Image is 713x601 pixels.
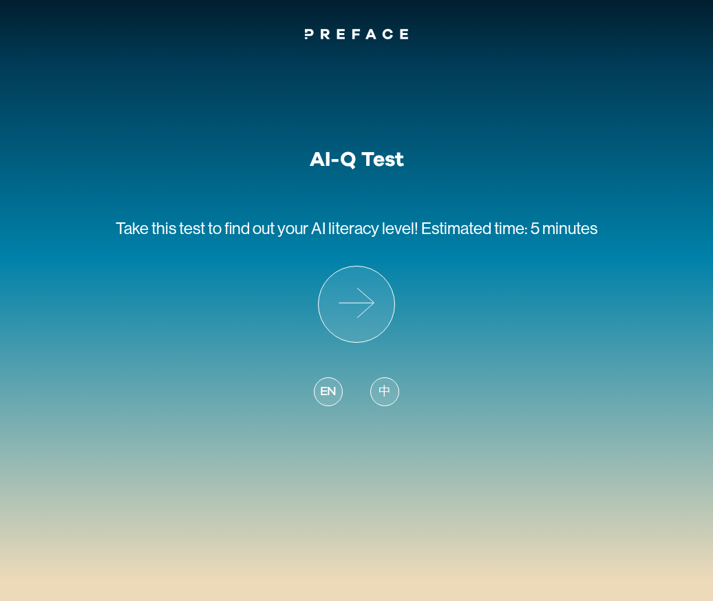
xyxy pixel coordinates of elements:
h1: AI-Q Test [310,147,404,172]
span: 中 [379,383,391,401]
span: Estimated time: 5 minutes [421,219,597,238]
span: Take this test to [116,219,222,238]
span: find out your AI literacy level! [224,219,418,238]
span: EN [320,383,337,401]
